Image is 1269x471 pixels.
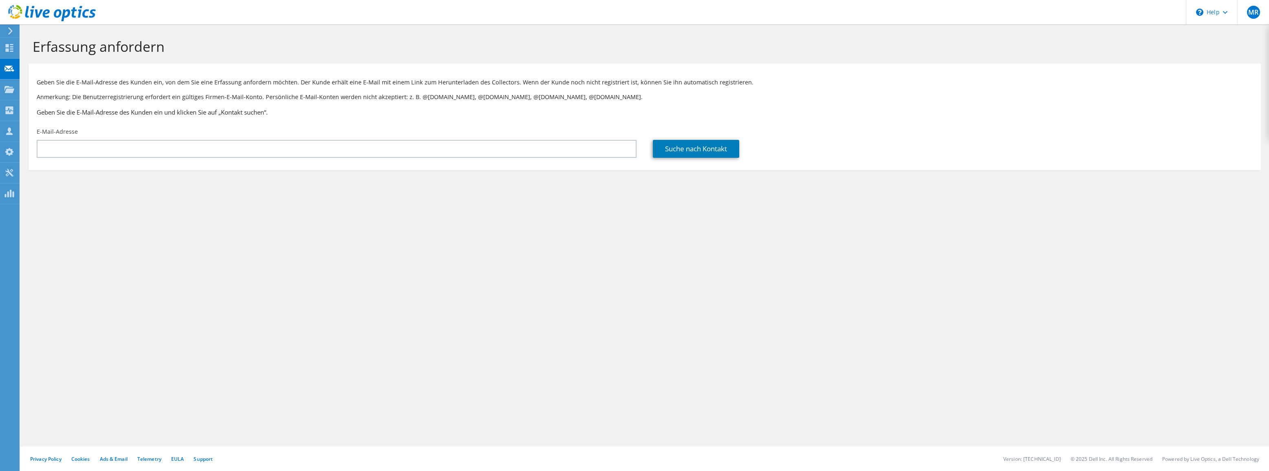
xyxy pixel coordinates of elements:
[33,38,1253,55] h1: Erfassung anfordern
[37,128,78,136] label: E-Mail-Adresse
[37,78,1253,87] p: Geben Sie die E-Mail-Adresse des Kunden ein, von dem Sie eine Erfassung anfordern möchten. Der Ku...
[1003,456,1061,462] li: Version: [TECHNICAL_ID]
[1196,9,1203,16] svg: \n
[1162,456,1259,462] li: Powered by Live Optics, a Dell Technology
[171,456,184,462] a: EULA
[100,456,128,462] a: Ads & Email
[1247,6,1260,19] span: MR
[137,456,161,462] a: Telemetry
[37,93,1253,102] p: Anmerkung: Die Benutzerregistrierung erfordert ein gültiges Firmen-E-Mail-Konto. Persönliche E-Ma...
[653,140,739,158] a: Suche nach Kontakt
[30,456,62,462] a: Privacy Policy
[1071,456,1152,462] li: © 2025 Dell Inc. All Rights Reserved
[37,108,1253,117] h3: Geben Sie die E-Mail-Adresse des Kunden ein und klicken Sie auf „Kontakt suchen“.
[194,456,213,462] a: Support
[71,456,90,462] a: Cookies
